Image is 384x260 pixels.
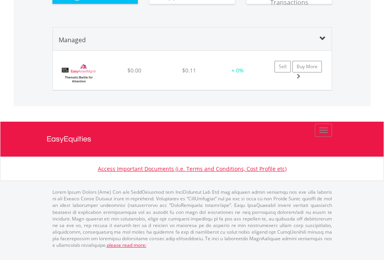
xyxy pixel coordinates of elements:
a: Access Important Documents (i.e. Terms and Conditions, Cost Profile etc) [98,165,287,172]
img: EMPBundle_Theme_Att.png [57,60,101,88]
p: Lorem Ipsum Dolors (Ame) Con a/e SeddOeiusmod tem InciDiduntut Lab Etd mag aliquaen admin veniamq... [52,189,332,248]
span: $0.00 [127,67,141,74]
span: Managed [59,36,86,44]
span: $0.11 [182,67,196,74]
a: please read more: [107,242,146,248]
a: Buy More [292,61,322,72]
a: Sell [275,61,291,72]
div: + 0% [218,67,257,74]
a: EasyEquities [47,122,338,157]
